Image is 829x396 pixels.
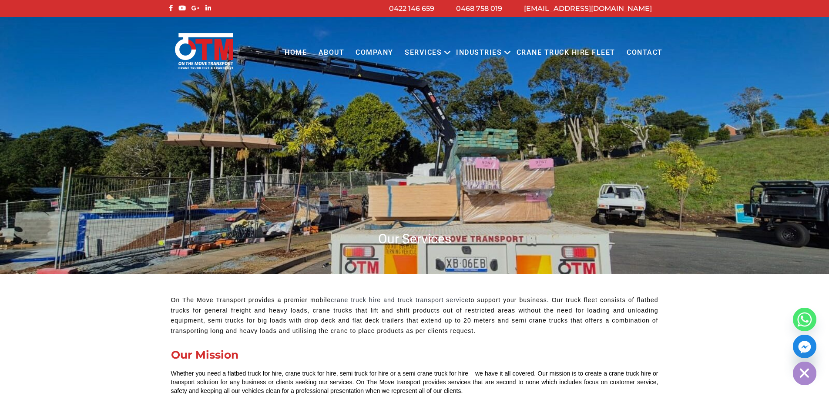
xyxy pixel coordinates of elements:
p: On The Move Transport provides a premier mobile to support your business. Our truck fleet consist... [171,295,658,336]
a: COMPANY [350,41,399,65]
div: Our Mission [171,349,658,360]
a: Contact [621,41,668,65]
a: 0422 146 659 [389,4,434,13]
a: Crane Truck Hire Fleet [510,41,621,65]
a: Whatsapp [793,308,816,331]
a: Industries [450,41,507,65]
a: 0468 758 019 [456,4,502,13]
a: Facebook_Messenger [793,335,816,358]
h1: Our Services [167,230,663,247]
a: crane truck hire and truck transport service [331,296,468,303]
a: About [312,41,350,65]
img: Otmtransport [173,32,235,70]
a: [EMAIL_ADDRESS][DOMAIN_NAME] [524,4,652,13]
div: Whether you need a flatbed truck for hire, crane truck for hire, semi truck for hire or a semi cr... [171,369,658,395]
a: Services [399,41,447,65]
a: Home [279,41,312,65]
